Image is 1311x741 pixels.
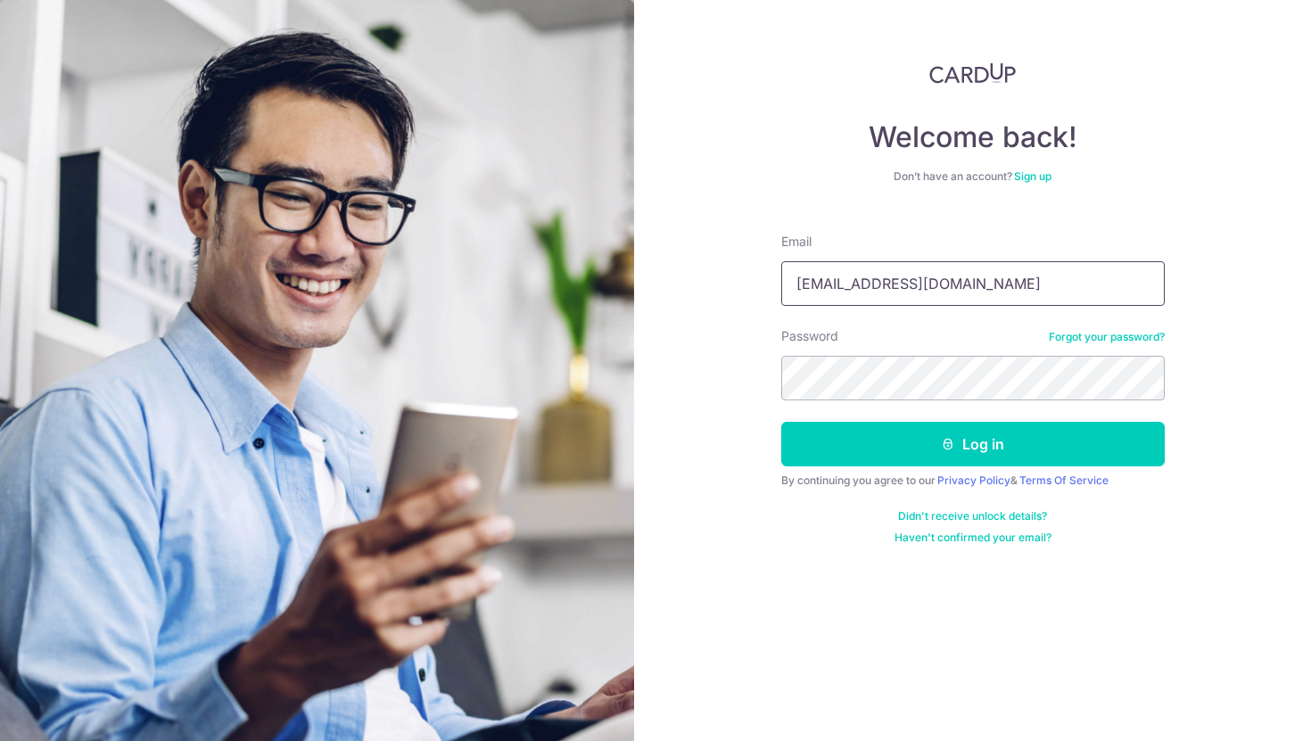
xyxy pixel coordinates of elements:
h4: Welcome back! [781,119,1165,155]
input: Enter your Email [781,261,1165,306]
label: Email [781,233,812,251]
div: By continuing you agree to our & [781,473,1165,488]
label: Password [781,327,838,345]
button: Log in [781,422,1165,466]
div: Don’t have an account? [781,169,1165,184]
a: Privacy Policy [937,473,1010,487]
a: Sign up [1014,169,1051,183]
a: Didn't receive unlock details? [898,509,1047,523]
a: Forgot your password? [1049,330,1165,344]
img: CardUp Logo [929,62,1017,84]
a: Haven't confirmed your email? [895,531,1051,545]
a: Terms Of Service [1019,473,1109,487]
